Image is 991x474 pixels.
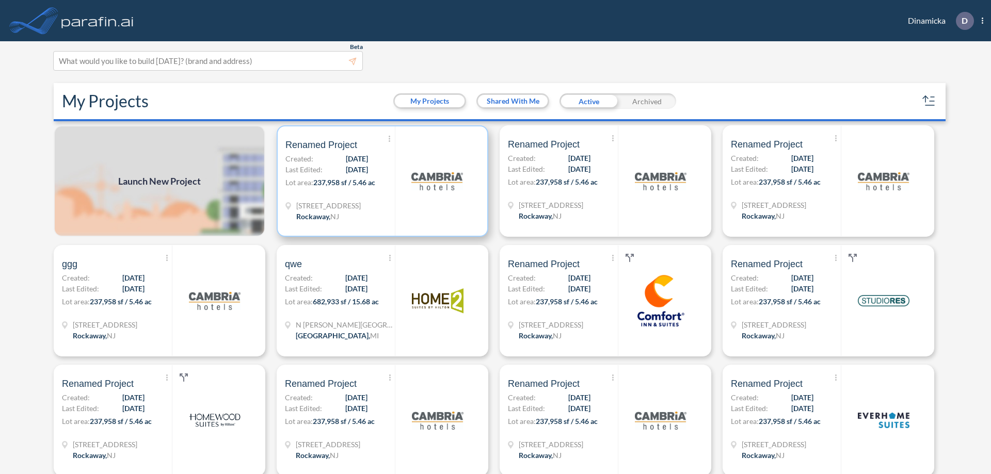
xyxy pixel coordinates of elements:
span: 321 Mt Hope Ave [742,200,806,210]
span: Rockaway , [296,212,330,221]
span: Lot area: [731,417,759,426]
span: Renamed Project [508,258,580,270]
button: Shared With Me [478,95,548,107]
span: [DATE] [122,403,145,414]
span: Lot area: [508,297,536,306]
span: 321 Mt Hope Ave [519,439,583,450]
span: Renamed Project [285,139,357,151]
img: logo [635,395,686,446]
img: logo [412,275,463,326]
span: Last Edited: [731,403,768,414]
span: [DATE] [345,392,367,403]
span: Renamed Project [508,378,580,390]
span: 237,958 sf / 5.46 ac [536,417,598,426]
span: Created: [508,153,536,164]
span: NJ [553,211,562,220]
span: Lot area: [508,177,536,186]
span: Lot area: [731,177,759,186]
span: MI [370,331,379,340]
div: Rockaway, NJ [742,330,785,341]
span: Last Edited: [508,283,545,294]
span: Renamed Project [731,258,803,270]
span: NJ [553,451,562,460]
span: Lot area: [731,297,759,306]
div: Rockaway, NJ [296,450,339,461]
span: Lot area: [285,417,313,426]
span: Renamed Project [731,138,803,151]
span: 321 Mt Hope Ave [73,319,137,330]
span: Created: [731,272,759,283]
span: Last Edited: [285,283,322,294]
span: [DATE] [122,283,145,294]
div: Rockaway, NJ [519,450,562,461]
span: Last Edited: [731,283,768,294]
span: Last Edited: [731,164,768,174]
span: 237,958 sf / 5.46 ac [313,178,375,187]
span: 682,933 sf / 15.68 ac [313,297,379,306]
img: logo [858,395,909,446]
span: [DATE] [122,272,145,283]
span: 237,958 sf / 5.46 ac [90,417,152,426]
img: logo [858,275,909,326]
span: 321 Mt Hope Ave [73,439,137,450]
div: Rockaway, NJ [742,450,785,461]
span: NJ [776,331,785,340]
span: Launch New Project [118,174,201,188]
span: [DATE] [568,403,590,414]
span: [GEOGRAPHIC_DATA] , [296,331,370,340]
span: [DATE] [346,153,368,164]
span: 321 Mt Hope Ave [519,319,583,330]
div: Dinamicka [892,12,983,30]
div: Active [560,93,618,109]
span: 237,958 sf / 5.46 ac [90,297,152,306]
img: logo [412,395,463,446]
span: NJ [776,211,785,220]
span: [DATE] [568,272,590,283]
span: Created: [285,153,313,164]
span: 237,958 sf / 5.46 ac [536,177,598,186]
span: [DATE] [791,283,813,294]
span: Created: [508,392,536,403]
span: N Wyndham Hill Dr NE [296,319,394,330]
span: Created: [731,153,759,164]
span: Last Edited: [508,403,545,414]
span: [DATE] [122,392,145,403]
span: 321 Mt Hope Ave [296,200,361,211]
span: Rockaway , [742,331,776,340]
span: Rockaway , [742,211,776,220]
span: Lot area: [285,297,313,306]
span: [DATE] [346,164,368,175]
span: Created: [62,392,90,403]
div: Archived [618,93,676,109]
span: 321 Mt Hope Ave [742,439,806,450]
img: add [54,125,265,237]
span: 237,958 sf / 5.46 ac [759,177,821,186]
span: [DATE] [568,164,590,174]
span: Renamed Project [62,378,134,390]
span: [DATE] [791,403,813,414]
span: Lot area: [62,297,90,306]
span: Last Edited: [62,283,99,294]
span: 237,958 sf / 5.46 ac [759,297,821,306]
div: Rockaway, NJ [519,330,562,341]
div: Grand Rapids, MI [296,330,379,341]
span: Created: [508,272,536,283]
div: Rockaway, NJ [73,450,116,461]
span: [DATE] [568,283,590,294]
img: logo [411,155,463,207]
span: Lot area: [62,417,90,426]
span: Rockaway , [73,331,107,340]
span: [DATE] [791,153,813,164]
span: Renamed Project [285,378,357,390]
span: NJ [553,331,562,340]
img: logo [858,155,909,207]
span: 237,958 sf / 5.46 ac [759,417,821,426]
span: NJ [107,451,116,460]
span: [DATE] [345,272,367,283]
span: Created: [285,272,313,283]
span: [DATE] [568,392,590,403]
div: Rockaway, NJ [742,210,785,221]
span: Rockaway , [519,211,553,220]
span: Lot area: [285,178,313,187]
span: NJ [776,451,785,460]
